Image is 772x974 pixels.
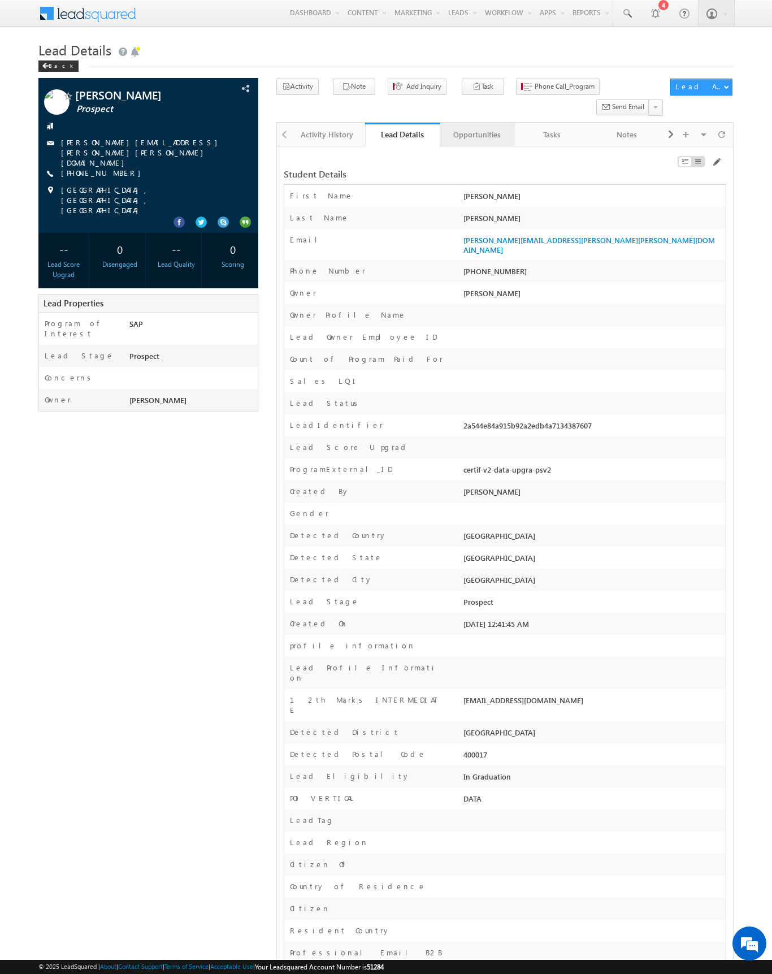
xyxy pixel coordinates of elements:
div: Notes [598,128,654,141]
label: Sales LQI [290,376,359,386]
div: [PHONE_NUMBER] [461,266,726,282]
div: 2a544e84a915b92a2edb4a7134387607 [461,420,726,436]
label: ProgramExternal_ID [290,464,392,474]
span: Add Inquiry [406,81,441,92]
label: Resident Country [290,925,391,936]
label: LeadIdentifier [290,420,383,430]
label: Owner [290,288,316,298]
div: -- [154,239,199,259]
div: Lead Quality [154,259,199,270]
label: Detected City [290,574,373,585]
button: Send Email [596,99,649,116]
label: Phone Number [290,266,366,276]
label: Last Name [290,213,349,223]
span: Lead Details [38,41,111,59]
div: Student Details [284,169,575,179]
div: 0 [98,239,142,259]
label: Count of Program Paid For [290,354,443,364]
div: Tasks [524,128,579,141]
label: Lead Region [290,837,368,847]
div: Lead Actions [675,81,723,92]
label: POI VERTICAL [290,793,356,803]
label: Owner Profile Name [290,310,406,320]
span: [PERSON_NAME] [75,89,211,101]
a: Back [38,60,84,70]
label: Concerns [45,373,95,383]
span: Phone Call_Program [535,81,595,92]
button: Add Inquiry [388,79,446,95]
a: [PERSON_NAME][EMAIL_ADDRESS][PERSON_NAME][PERSON_NAME][DOMAIN_NAME] [61,137,223,167]
label: 12th Marks INTERMEDIATE [290,695,444,715]
img: d_60004797649_company_0_60004797649 [19,59,47,74]
div: SAP [127,318,258,334]
span: © 2025 LeadSquared | | | | | [38,962,384,972]
div: Lead Details [374,129,431,140]
label: Created By [290,486,350,496]
label: Lead Owner Employee ID [290,332,437,342]
label: Country of Residence [290,881,426,891]
textarea: Type your message and hit 'Enter' [15,105,206,339]
label: Gender [290,508,329,518]
a: [PERSON_NAME][EMAIL_ADDRESS][PERSON_NAME][PERSON_NAME][DOMAIN_NAME] [463,235,715,254]
div: certif-v2-data-upgra-psv2 [461,464,726,480]
div: [GEOGRAPHIC_DATA] [461,530,726,546]
span: [PERSON_NAME] [463,288,521,298]
label: Detected State [290,552,383,562]
span: [PERSON_NAME] [129,395,187,405]
a: About [100,963,116,970]
button: Task [462,79,504,95]
div: Scoring [210,259,255,270]
span: [GEOGRAPHIC_DATA], [GEOGRAPHIC_DATA], [GEOGRAPHIC_DATA] [61,185,238,215]
div: DATA [461,793,726,809]
label: Lead Eligibility [290,771,410,781]
button: Note [333,79,375,95]
div: In Graduation [461,771,726,787]
label: Created On [290,618,348,629]
span: Prospect [76,103,212,115]
div: [EMAIL_ADDRESS][DOMAIN_NAME] [461,695,726,711]
div: Prospect [461,596,726,612]
label: First Name [290,191,353,201]
span: 51284 [367,963,384,971]
label: LeadTag [290,815,335,825]
label: Owner [45,395,71,405]
div: Prospect [127,350,258,366]
div: Lead Score Upgrad [41,259,86,280]
label: Email [290,235,326,245]
div: Activity History [300,128,355,141]
a: Activity History [290,123,365,146]
label: Lead Status [290,398,362,408]
em: Start Chat [154,348,205,363]
a: Lead Details [365,123,440,146]
span: Your Leadsquared Account Number is [255,963,384,971]
label: Lead Stage [45,350,114,361]
label: profile information [290,640,415,651]
label: Program of Interest [45,318,118,339]
div: [PERSON_NAME] [461,486,726,502]
label: Citizen Of [290,859,351,869]
a: Opportunities [440,123,515,146]
div: [GEOGRAPHIC_DATA] [461,552,726,568]
label: Lead Stage [290,596,359,607]
div: Opportunities [449,128,505,141]
a: Contact Support [118,963,163,970]
div: 0 [210,239,255,259]
span: Lead Properties [44,297,103,309]
img: Profile photo [44,89,70,119]
div: [PERSON_NAME] [461,191,726,206]
div: -- [41,239,86,259]
label: Detected District [290,727,400,737]
label: Lead Score Upgrad [290,442,410,452]
label: Detected Postal Code [290,749,426,759]
div: 400017 [461,749,726,765]
a: Tasks [515,123,589,146]
div: [GEOGRAPHIC_DATA] [461,574,726,590]
a: Acceptable Use [210,963,253,970]
button: Phone Call_Program [516,79,600,95]
label: Lead Profile Information [290,663,444,683]
a: Terms of Service [164,963,209,970]
label: Professional Email B2B [290,947,443,958]
span: [PHONE_NUMBER] [61,168,146,179]
div: Disengaged [98,259,142,270]
a: Notes [589,123,664,146]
